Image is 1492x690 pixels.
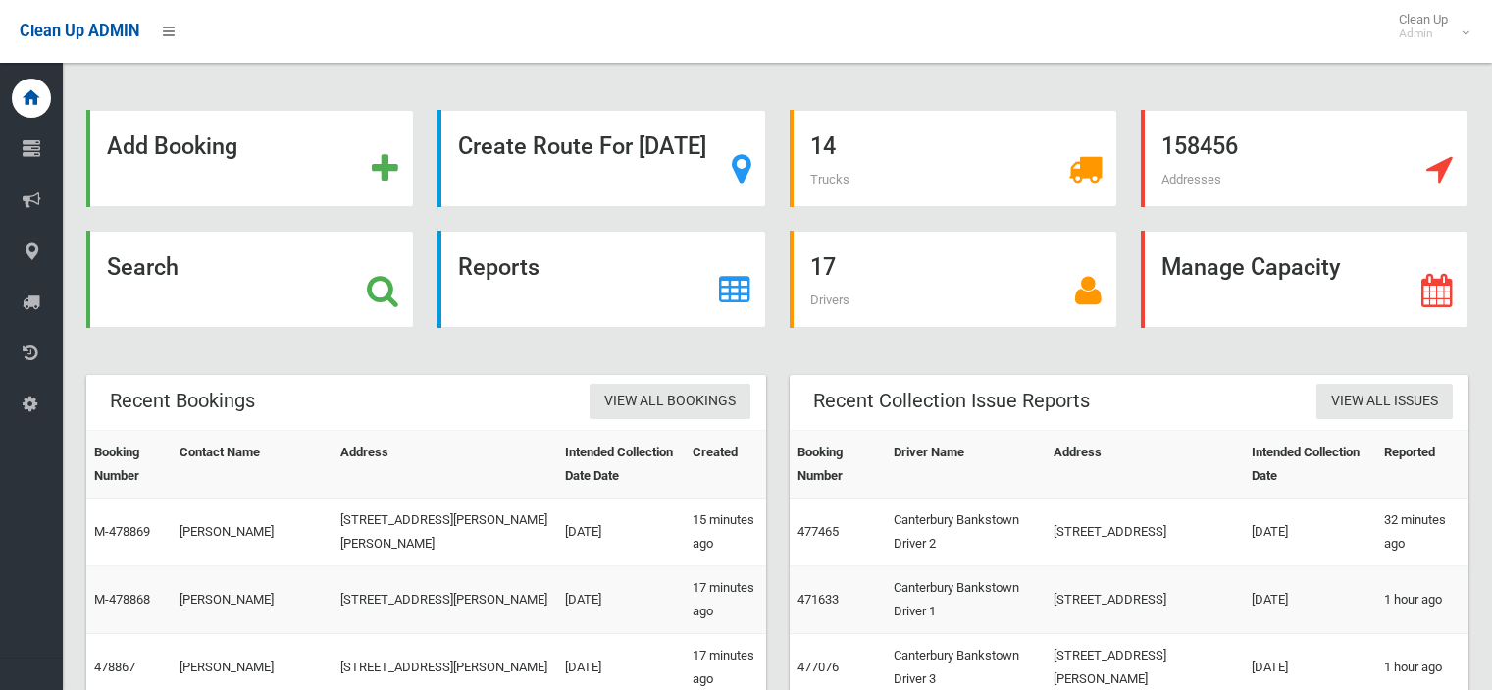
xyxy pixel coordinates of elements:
th: Contact Name [172,431,333,499]
th: Booking Number [86,431,172,499]
a: Manage Capacity [1141,231,1468,328]
a: 158456 Addresses [1141,110,1468,207]
th: Address [1046,431,1245,499]
a: 477076 [797,660,839,674]
strong: Reports [458,253,540,281]
th: Booking Number [790,431,887,499]
strong: Manage Capacity [1161,253,1340,281]
a: 478867 [94,660,135,674]
a: M-478868 [94,592,150,607]
td: [DATE] [557,499,685,566]
td: [STREET_ADDRESS] [1046,499,1245,566]
strong: 158456 [1161,133,1238,160]
td: [PERSON_NAME] [172,566,333,634]
a: View All Bookings [590,384,750,420]
a: Search [86,231,414,328]
th: Reported [1376,431,1468,499]
th: Driver Name [886,431,1045,499]
td: 17 minutes ago [685,566,766,634]
strong: Add Booking [107,133,237,160]
td: 32 minutes ago [1376,499,1468,566]
a: 17 Drivers [790,231,1117,328]
strong: 14 [810,133,836,160]
header: Recent Collection Issue Reports [790,382,1113,420]
td: 1 hour ago [1376,566,1468,634]
span: Addresses [1161,172,1221,186]
td: [STREET_ADDRESS][PERSON_NAME][PERSON_NAME] [333,499,557,566]
span: Trucks [810,172,849,186]
td: Canterbury Bankstown Driver 2 [886,499,1045,566]
a: Create Route For [DATE] [437,110,765,207]
td: [DATE] [1244,499,1375,566]
th: Intended Collection Date Date [557,431,685,499]
span: Clean Up ADMIN [20,22,139,40]
strong: 17 [810,253,836,281]
td: [STREET_ADDRESS] [1046,566,1245,634]
header: Recent Bookings [86,382,279,420]
a: 471633 [797,592,839,607]
span: Clean Up [1389,12,1467,41]
strong: Search [107,253,179,281]
small: Admin [1399,27,1448,41]
span: Drivers [810,292,849,307]
th: Address [333,431,557,499]
a: Reports [437,231,765,328]
td: [DATE] [557,566,685,634]
a: M-478869 [94,524,150,539]
td: [PERSON_NAME] [172,499,333,566]
th: Created [685,431,766,499]
a: 14 Trucks [790,110,1117,207]
a: 477465 [797,524,839,539]
td: 15 minutes ago [685,499,766,566]
th: Intended Collection Date [1244,431,1375,499]
strong: Create Route For [DATE] [458,133,706,160]
a: Add Booking [86,110,414,207]
td: Canterbury Bankstown Driver 1 [886,566,1045,634]
a: View All Issues [1316,384,1453,420]
td: [STREET_ADDRESS][PERSON_NAME] [333,566,557,634]
td: [DATE] [1244,566,1375,634]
